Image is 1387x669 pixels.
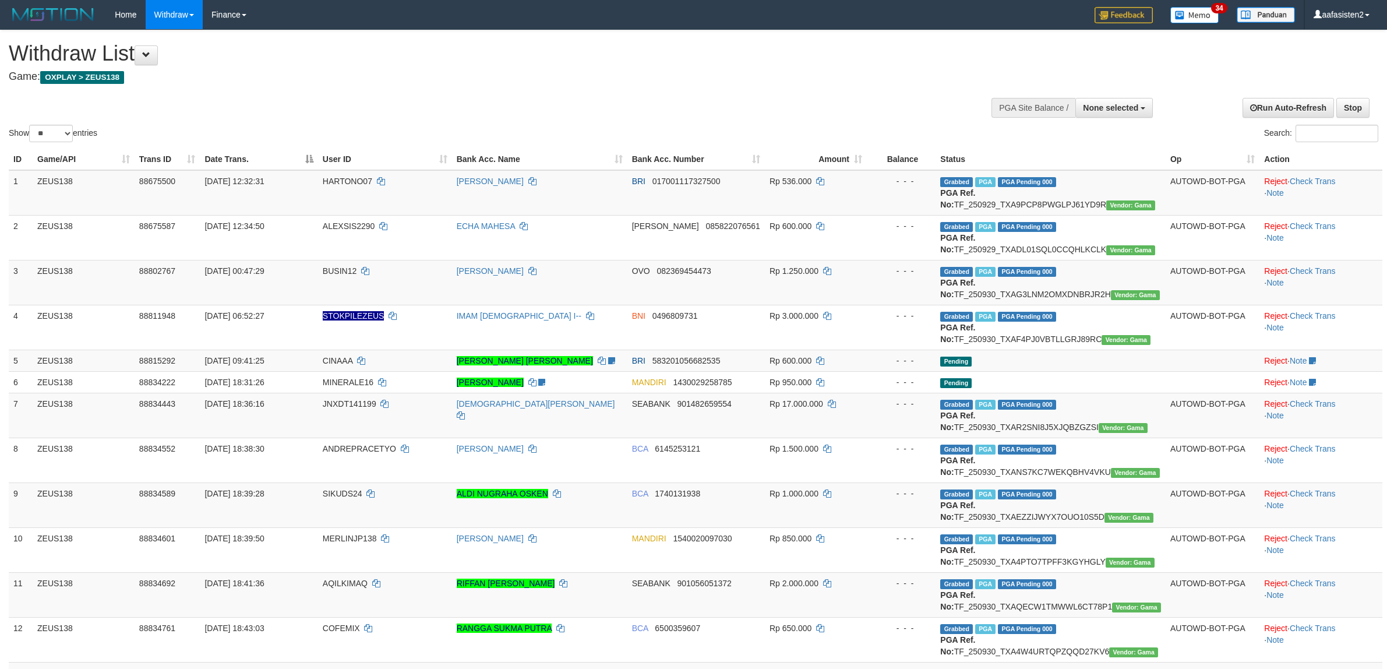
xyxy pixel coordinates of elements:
[1259,572,1382,617] td: · ·
[1237,7,1295,23] img: panduan.png
[1264,489,1287,498] a: Reject
[632,579,670,588] span: SEABANK
[9,483,33,527] td: 9
[975,534,996,544] span: Marked by aafsolysreylen
[33,617,135,662] td: ZEUS138
[1170,7,1219,23] img: Button%20Memo.svg
[1290,399,1336,409] a: Check Trans
[1266,411,1284,420] a: Note
[991,98,1075,118] div: PGA Site Balance /
[323,221,375,231] span: ALEXSIS2290
[323,579,368,588] span: AQILKIMAQ
[632,399,670,409] span: SEABANK
[452,149,627,170] th: Bank Acc. Name: activate to sort column ascending
[9,6,97,23] img: MOTION_logo.png
[936,393,1166,438] td: TF_250930_TXAR2SNI8J5XJQBZGZSI
[871,533,931,544] div: - - -
[975,400,996,410] span: Marked by aafsolysreylen
[1264,399,1287,409] a: Reject
[770,266,818,276] span: Rp 1.250.000
[936,617,1166,662] td: TF_250930_TXA4W4URTQPZQQD27KV6
[652,177,721,186] span: Copy 017001117327500 to clipboard
[867,149,936,170] th: Balance
[655,624,700,633] span: Copy 6500359607 to clipboard
[9,149,33,170] th: ID
[33,527,135,572] td: ZEUS138
[9,260,33,305] td: 3
[9,125,97,142] label: Show entries
[677,399,731,409] span: Copy 901482659554 to clipboard
[765,149,867,170] th: Amount: activate to sort column ascending
[1112,603,1161,612] span: Vendor URL: https://trx31.1velocity.biz
[936,260,1166,305] td: TF_250930_TXAG3LNM2OMXDNBRJR2H
[998,534,1056,544] span: PGA Pending
[770,378,811,387] span: Rp 950.000
[1166,170,1259,216] td: AUTOWD-BOT-PGA
[998,445,1056,455] span: PGA Pending
[1166,393,1259,438] td: AUTOWD-BOT-PGA
[1106,245,1155,255] span: Vendor URL: https://trx31.1velocity.biz
[457,444,524,453] a: [PERSON_NAME]
[1264,177,1287,186] a: Reject
[770,534,811,543] span: Rp 850.000
[770,624,811,633] span: Rp 650.000
[940,501,975,522] b: PGA Ref. No:
[1290,579,1336,588] a: Check Trans
[457,624,552,633] a: RANGGA SUKMA PUTRA
[1266,188,1284,198] a: Note
[9,170,33,216] td: 1
[940,233,975,254] b: PGA Ref. No:
[9,393,33,438] td: 7
[998,579,1056,589] span: PGA Pending
[457,356,593,365] a: [PERSON_NAME] [PERSON_NAME]
[139,378,175,387] span: 88834222
[323,266,357,276] span: BUSIN12
[1266,323,1284,332] a: Note
[940,222,973,232] span: Grabbed
[1264,125,1378,142] label: Search:
[975,579,996,589] span: Marked by aafsolysreylen
[975,624,996,634] span: Marked by aafsolysreylen
[1266,278,1284,287] a: Note
[9,617,33,662] td: 12
[940,411,975,432] b: PGA Ref. No:
[940,534,973,544] span: Grabbed
[457,177,524,186] a: [PERSON_NAME]
[457,534,524,543] a: [PERSON_NAME]
[1259,149,1382,170] th: Action
[936,483,1166,527] td: TF_250930_TXAEZZIJWYX7OUO10S5D
[1264,266,1287,276] a: Reject
[998,267,1056,277] span: PGA Pending
[9,305,33,350] td: 4
[871,443,931,455] div: - - -
[33,483,135,527] td: ZEUS138
[204,624,264,633] span: [DATE] 18:43:03
[1290,266,1336,276] a: Check Trans
[1266,635,1284,645] a: Note
[139,489,175,498] span: 88834589
[632,311,645,321] span: BNI
[33,371,135,393] td: ZEUS138
[871,578,931,589] div: - - -
[9,572,33,617] td: 11
[1259,617,1382,662] td: · ·
[632,444,648,453] span: BCA
[29,125,73,142] select: Showentries
[1266,501,1284,510] a: Note
[139,311,175,321] span: 88811948
[1243,98,1334,118] a: Run Auto-Refresh
[975,312,996,322] span: Marked by aafsreyleap
[632,378,666,387] span: MANDIRI
[323,356,352,365] span: CINAAA
[1075,98,1153,118] button: None selected
[871,398,931,410] div: - - -
[1106,200,1155,210] span: Vendor URL: https://trx31.1velocity.biz
[1259,371,1382,393] td: ·
[1111,290,1160,300] span: Vendor URL: https://trx31.1velocity.biz
[457,221,515,231] a: ECHA MAHESA
[139,177,175,186] span: 88675500
[1336,98,1370,118] a: Stop
[975,222,996,232] span: Marked by aafpengsreynich
[940,378,972,388] span: Pending
[1166,483,1259,527] td: AUTOWD-BOT-PGA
